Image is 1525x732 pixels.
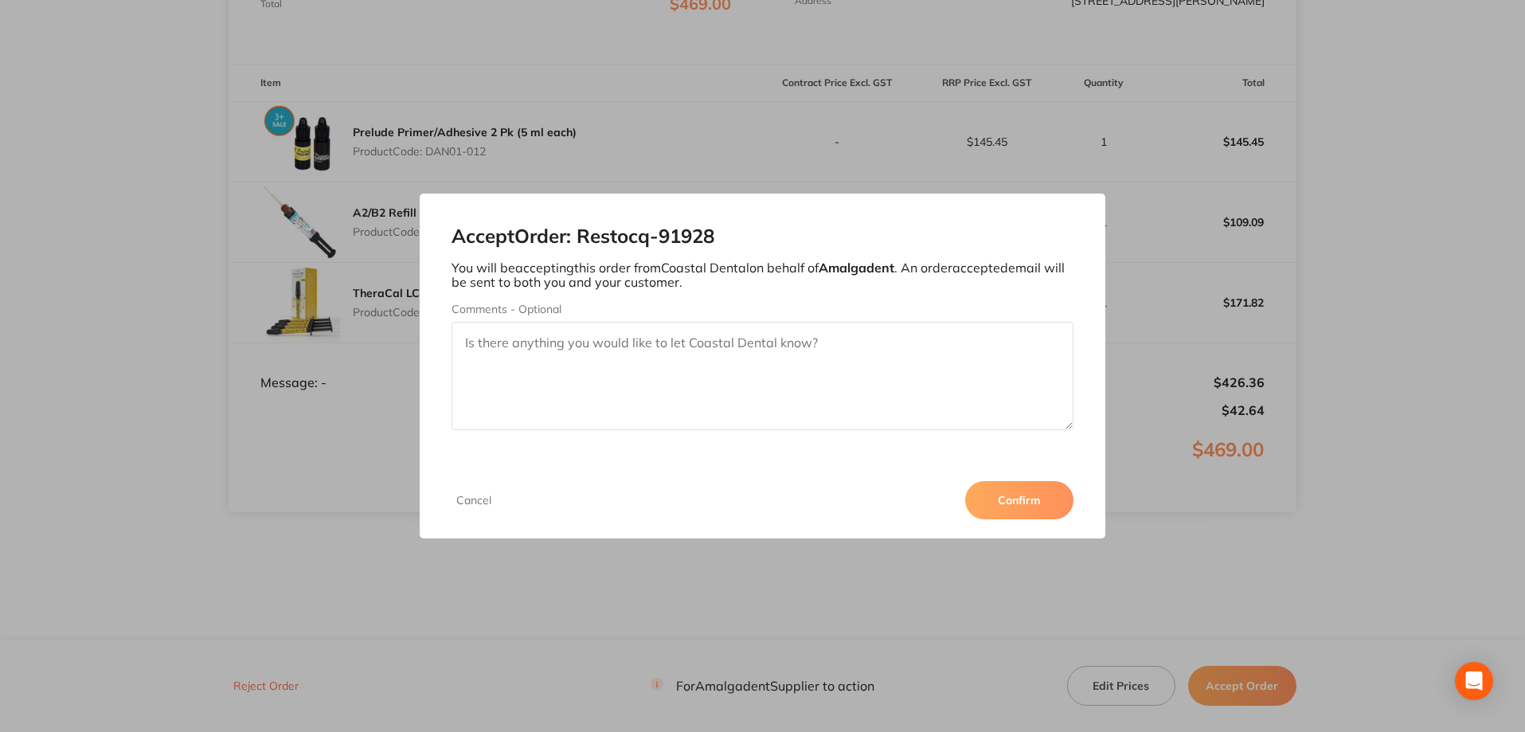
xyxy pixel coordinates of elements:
[819,260,894,276] b: Amalgadent
[965,481,1073,519] button: Confirm
[1455,662,1493,700] div: Open Intercom Messenger
[452,303,1074,315] label: Comments - Optional
[452,260,1074,290] p: You will be accepting this order from Coastal Dental on behalf of . An order accepted email will ...
[452,225,1074,248] h2: Accept Order: Restocq- 91928
[452,493,496,507] button: Cancel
